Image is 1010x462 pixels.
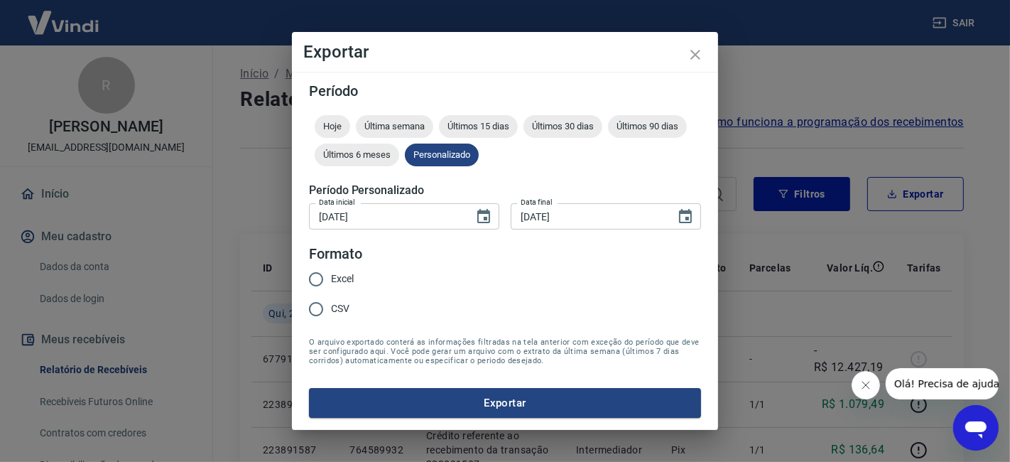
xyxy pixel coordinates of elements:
[511,203,666,230] input: DD/MM/YYYY
[678,38,712,72] button: close
[315,121,350,131] span: Hoje
[309,183,701,198] h5: Período Personalizado
[469,203,498,231] button: Choose date, selected date is 19 de ago de 2025
[886,368,999,399] iframe: Mensagem da empresa
[309,203,464,230] input: DD/MM/YYYY
[405,149,479,160] span: Personalizado
[405,144,479,166] div: Personalizado
[439,121,518,131] span: Últimos 15 dias
[852,371,880,399] iframe: Fechar mensagem
[319,197,355,208] label: Data inicial
[953,405,999,451] iframe: Botão para abrir a janela de mensagens
[315,144,399,166] div: Últimos 6 meses
[523,121,602,131] span: Últimos 30 dias
[309,338,701,365] span: O arquivo exportado conterá as informações filtradas na tela anterior com exceção do período que ...
[439,115,518,138] div: Últimos 15 dias
[521,197,553,208] label: Data final
[356,115,433,138] div: Última semana
[315,115,350,138] div: Hoje
[309,388,701,418] button: Exportar
[608,115,687,138] div: Últimos 90 dias
[9,10,119,21] span: Olá! Precisa de ajuda?
[523,115,602,138] div: Últimos 30 dias
[303,43,707,60] h4: Exportar
[309,84,701,98] h5: Período
[331,272,354,286] span: Excel
[356,121,433,131] span: Última semana
[671,203,700,231] button: Choose date, selected date is 20 de ago de 2025
[315,149,399,160] span: Últimos 6 meses
[331,301,349,316] span: CSV
[309,244,362,264] legend: Formato
[608,121,687,131] span: Últimos 90 dias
